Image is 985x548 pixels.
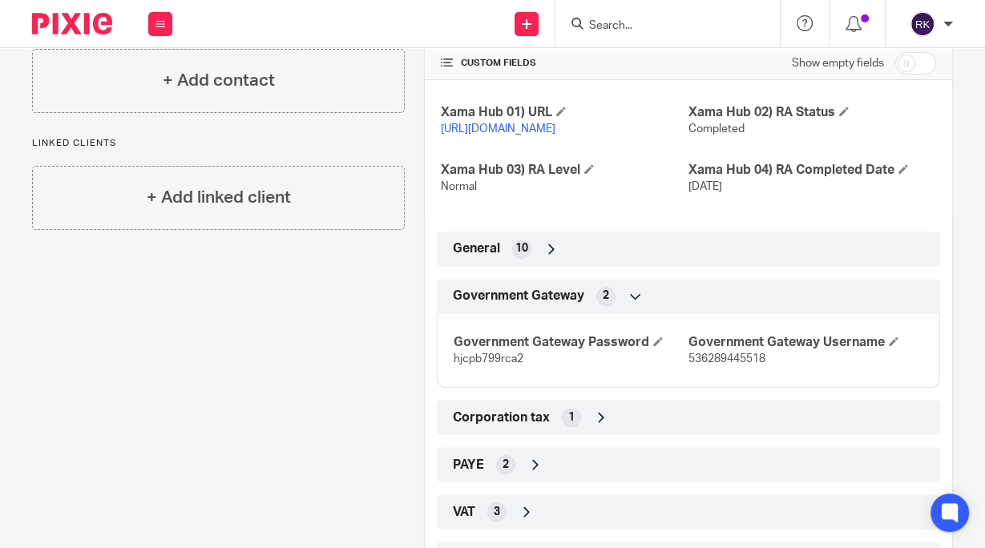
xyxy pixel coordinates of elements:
span: 2 [503,457,509,473]
span: Normal [441,181,477,192]
span: 3 [494,504,500,520]
span: PAYE [453,457,484,473]
input: Search [587,19,732,34]
img: Pixie [32,13,112,34]
a: [URL][DOMAIN_NAME] [441,123,555,135]
label: Show empty fields [792,55,884,71]
img: svg%3E [910,11,935,37]
span: 10 [515,240,528,256]
span: hjcpb799rca2 [454,353,523,365]
p: Linked clients [32,137,405,150]
h4: Xama Hub 02) RA Status [688,104,936,121]
h4: + Add contact [163,68,275,93]
span: VAT [453,504,475,521]
h4: + Add linked client [147,185,291,210]
span: 2 [603,288,609,304]
h4: Xama Hub 03) RA Level [441,162,688,179]
span: General [453,240,500,257]
span: 536289445518 [688,353,765,365]
h4: Government Gateway Password [454,334,688,351]
span: 1 [568,409,575,425]
span: Completed [688,123,745,135]
h4: CUSTOM FIELDS [441,57,688,70]
h4: Government Gateway Username [688,334,923,351]
span: [DATE] [688,181,722,192]
span: Corporation tax [453,409,550,426]
h4: Xama Hub 01) URL [441,104,688,121]
h4: Xama Hub 04) RA Completed Date [688,162,936,179]
span: Government Gateway [453,288,584,304]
